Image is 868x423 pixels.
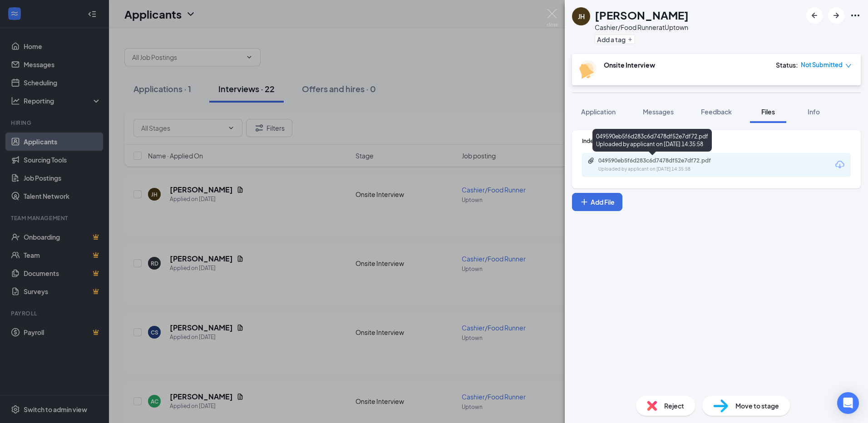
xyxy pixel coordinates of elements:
svg: Download [834,159,845,170]
div: Indeed Resume [582,137,851,145]
span: Not Submitted [801,60,843,69]
button: PlusAdd a tag [595,34,635,44]
div: Status : [776,60,798,69]
span: Reject [664,401,684,411]
svg: Ellipses [850,10,861,21]
span: Feedback [701,108,732,116]
button: ArrowRight [828,7,844,24]
b: Onsite Interview [604,61,655,69]
svg: Paperclip [587,157,595,164]
svg: Plus [580,197,589,207]
span: Application [581,108,616,116]
span: Files [761,108,775,116]
div: Open Intercom Messenger [837,392,859,414]
span: down [845,63,852,69]
div: Cashier/Food Runner at Uptown [595,23,689,32]
svg: ArrowLeftNew [809,10,820,21]
div: JH [578,12,585,21]
span: Move to stage [735,401,779,411]
h1: [PERSON_NAME] [595,7,689,23]
button: Add FilePlus [572,193,622,211]
svg: Plus [627,37,633,42]
button: ArrowLeftNew [806,7,823,24]
div: Uploaded by applicant on [DATE] 14:35:58 [598,166,735,173]
a: Paperclip049590eb5f6d283c6d7478df52e7df72.pdfUploaded by applicant on [DATE] 14:35:58 [587,157,735,173]
div: 049590eb5f6d283c6d7478df52e7df72.pdf [598,157,725,164]
span: Messages [643,108,674,116]
span: Info [808,108,820,116]
svg: ArrowRight [831,10,842,21]
div: 049590eb5f6d283c6d7478df52e7df72.pdf Uploaded by applicant on [DATE] 14:35:58 [592,129,712,152]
